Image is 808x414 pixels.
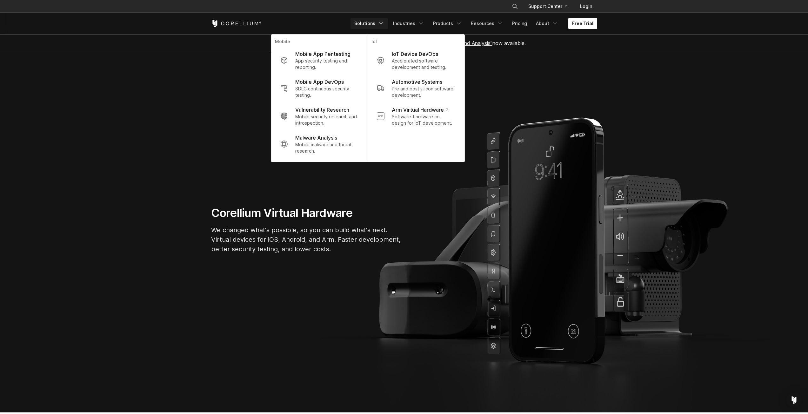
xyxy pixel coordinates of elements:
[786,392,802,408] div: Open Intercom Messenger
[371,74,460,102] a: Automotive Systems Pre and post silicon software development.
[392,114,455,126] p: Software-hardware co-design for IoT development.
[389,18,428,29] a: Industries
[392,106,448,114] p: Arm Virtual Hardware
[392,86,455,98] p: Pre and post silicon software development.
[295,86,358,98] p: SDLC continuous security testing.
[392,50,438,58] p: IoT Device DevOps
[523,1,572,12] a: Support Center
[467,18,507,29] a: Resources
[295,58,358,70] p: App security testing and reporting.
[392,58,455,70] p: Accelerated software development and testing.
[295,114,358,126] p: Mobile security research and introspection.
[429,18,466,29] a: Products
[295,134,337,141] p: Malware Analysis
[371,38,460,46] p: IoT
[275,74,364,102] a: Mobile App DevOps SDLC continuous security testing.
[371,46,460,74] a: IoT Device DevOps Accelerated software development and testing.
[351,18,597,29] div: Navigation Menu
[211,20,262,27] a: Corellium Home
[504,1,597,12] div: Navigation Menu
[532,18,562,29] a: About
[575,1,597,12] a: Login
[295,78,344,86] p: Mobile App DevOps
[275,102,364,130] a: Vulnerability Research Mobile security research and introspection.
[295,50,351,58] p: Mobile App Pentesting
[508,18,531,29] a: Pricing
[295,141,358,154] p: Mobile malware and threat research.
[371,102,460,130] a: Arm Virtual Hardware Software-hardware co-design for IoT development.
[295,106,349,114] p: Vulnerability Research
[568,18,597,29] a: Free Trial
[211,206,402,220] h1: Corellium Virtual Hardware
[275,130,364,158] a: Malware Analysis Mobile malware and threat research.
[275,46,364,74] a: Mobile App Pentesting App security testing and reporting.
[351,18,388,29] a: Solutions
[509,1,521,12] button: Search
[275,38,364,46] p: Mobile
[392,78,442,86] p: Automotive Systems
[211,225,402,254] p: We changed what's possible, so you can build what's next. Virtual devices for iOS, Android, and A...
